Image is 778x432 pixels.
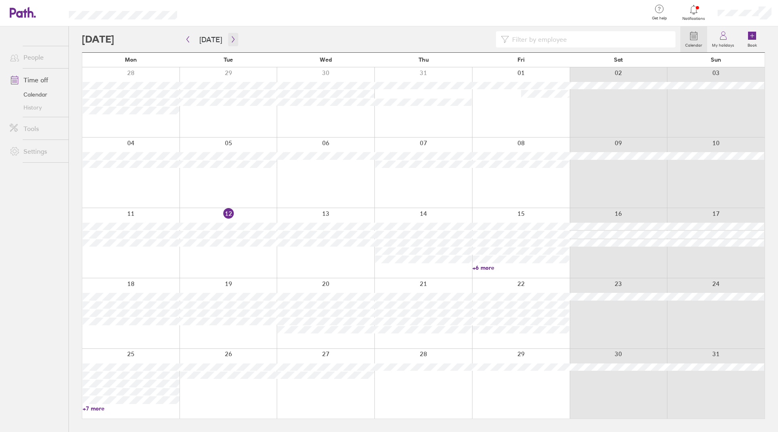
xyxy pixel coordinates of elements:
[711,56,721,63] span: Sun
[681,4,707,21] a: Notifications
[646,16,673,21] span: Get help
[125,56,137,63] span: Mon
[680,41,707,48] label: Calendar
[3,143,68,159] a: Settings
[707,26,739,52] a: My holidays
[472,264,569,271] a: +6 more
[680,26,707,52] a: Calendar
[3,120,68,137] a: Tools
[681,16,707,21] span: Notifications
[707,41,739,48] label: My holidays
[509,32,671,47] input: Filter by employee
[3,88,68,101] a: Calendar
[614,56,623,63] span: Sat
[419,56,429,63] span: Thu
[739,26,765,52] a: Book
[3,72,68,88] a: Time off
[3,101,68,114] a: History
[743,41,762,48] label: Book
[224,56,233,63] span: Tue
[517,56,525,63] span: Fri
[83,405,180,412] a: +7 more
[3,49,68,65] a: People
[320,56,332,63] span: Wed
[193,33,229,46] button: [DATE]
